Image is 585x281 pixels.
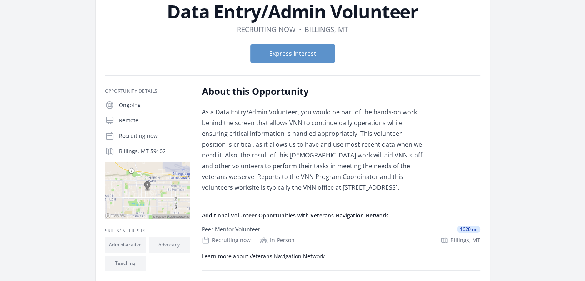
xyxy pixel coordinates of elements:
p: Recruiting now [119,132,190,140]
button: Express Interest [250,44,335,63]
h3: Opportunity Details [105,88,190,94]
div: Peer Mentor Volunteer [202,226,260,233]
div: In-Person [260,236,295,244]
img: Map [105,162,190,219]
h3: Skills/Interests [105,228,190,234]
dd: Billings, MT [305,24,348,35]
a: Peer Mentor Volunteer 1620 mi Recruiting now In-Person Billings, MT [199,219,483,250]
div: Recruiting now [202,236,251,244]
p: Remote [119,117,190,124]
dd: Recruiting now [237,24,296,35]
h2: About this Opportunity [202,85,427,97]
p: Billings, MT 59102 [119,147,190,155]
a: Learn more about Veterans Navigation Network [202,253,325,260]
p: Ongoing [119,101,190,109]
div: • [299,24,302,35]
span: 1620 mi [457,226,480,233]
span: Billings, MT [450,236,480,244]
li: Administrative [105,237,146,253]
h1: Data Entry/Admin Volunteer [105,2,480,21]
h4: Additional Volunteer Opportunities with Veterans Navigation Network [202,212,480,219]
li: Teaching [105,256,146,271]
p: As a Data Entry/Admin Volunteer, you would be part of the hands-on work behind the screen that al... [202,107,427,193]
li: Advocacy [149,237,190,253]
